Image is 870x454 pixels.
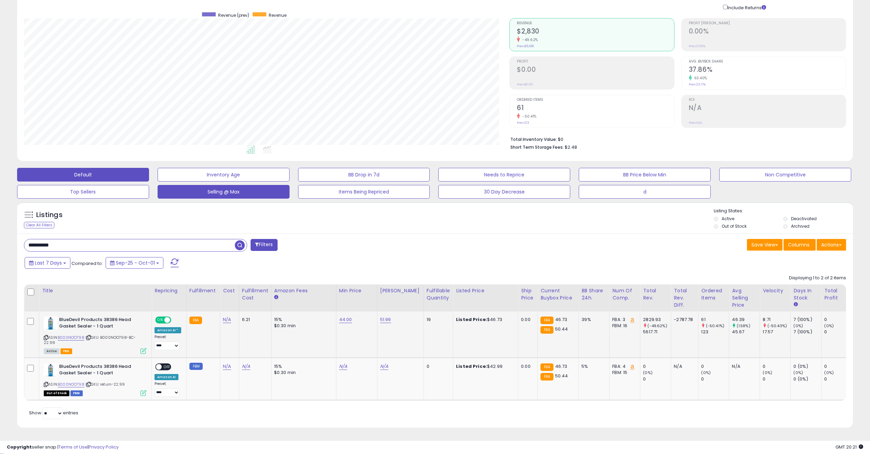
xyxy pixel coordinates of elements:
div: 5617.71 [643,329,671,335]
div: Amazon Fees [274,287,333,294]
li: $0 [510,135,841,143]
div: 61 [701,317,729,323]
a: N/A [242,363,250,370]
a: 44.00 [339,316,352,323]
div: FBA: 3 [612,317,635,323]
div: 19 [427,317,448,323]
a: Privacy Policy [89,444,119,450]
small: FBA [189,317,202,324]
small: Amazon Fees. [274,294,278,301]
button: d [579,185,711,199]
small: (0%) [793,370,803,375]
div: N/A [732,363,754,370]
span: Last 7 Days [35,259,62,266]
div: Fulfillment [189,287,217,294]
a: N/A [223,316,231,323]
button: Actions [817,239,846,251]
b: Total Inventory Value: [510,136,557,142]
small: Prev: 23.17% [689,82,706,86]
div: Repricing [155,287,184,294]
span: Profit [517,60,674,64]
button: BB Drop in 7d [298,168,430,182]
span: FBA [61,348,72,354]
b: Listed Price: [456,316,487,323]
span: 50.44 [555,326,568,332]
div: 0 [824,317,852,323]
div: Ordered Items [701,287,726,302]
span: Revenue (prev) [218,12,249,18]
span: Ordered Items [517,98,674,102]
button: Save View [747,239,782,251]
a: 51.99 [380,316,391,323]
button: Items Being Repriced [298,185,430,199]
button: Last 7 Days [25,257,70,269]
span: | SKU: B000NOO798-BC-22.99 [44,335,136,345]
small: (0%) [701,370,711,375]
div: Cost [223,287,236,294]
div: 0 [701,376,729,382]
span: 46.73 [555,316,567,323]
div: 6.21 [242,317,266,323]
div: FBM: 15 [612,370,635,376]
small: FBA [540,373,553,380]
div: seller snap | | [7,444,119,451]
a: N/A [339,363,347,370]
div: Velocity [763,287,788,294]
b: BlueDevil Products 38386 Head Gasket Sealer - 1 Quart [59,317,142,331]
div: Clear All Filters [24,222,54,228]
small: Prev: 123 [517,121,529,125]
div: Preset: [155,335,181,350]
div: 0 [427,363,448,370]
small: -49.62% [520,37,538,42]
span: 46.73 [555,363,567,370]
div: 7 (100%) [793,329,821,335]
span: ROI [689,98,846,102]
div: Current Buybox Price [540,287,576,302]
b: Short Term Storage Fees: [510,144,564,150]
small: FBM [189,363,203,370]
span: 2025-10-9 20:21 GMT [835,444,863,450]
div: Title [42,287,149,294]
div: 8.71 [763,317,790,323]
span: OFF [162,364,173,370]
p: Listing States: [714,208,853,214]
div: ASIN: [44,317,146,353]
div: N/A [674,363,693,370]
h2: $0.00 [517,66,674,75]
div: Fulfillable Quantity [427,287,450,302]
div: FBA: 4 [612,363,635,370]
div: Total Rev. Diff. [674,287,695,309]
button: Needs to Reprice [438,168,570,182]
div: 15% [274,363,331,370]
h5: Listings [36,210,63,220]
span: 50.44 [555,373,568,379]
span: | SKU: return-22.99 [85,382,125,387]
div: 0 [824,376,852,382]
small: (-50.43%) [767,323,787,329]
div: Days In Stock [793,287,818,302]
span: All listings that are currently out of stock and unavailable for purchase on Amazon [44,390,69,396]
small: Prev: 0.00% [689,44,705,48]
a: B000NOO798 [58,382,84,387]
div: Num of Comp. [612,287,637,302]
div: 0 [824,363,852,370]
div: 0 [643,363,671,370]
div: Fulfillment Cost [242,287,268,302]
div: 45.67 [732,329,760,335]
div: BB Share 24h. [581,287,606,302]
small: FBA [540,317,553,324]
img: 41H1RJ3BSAL._SL40_.jpg [44,317,57,330]
div: 0 [701,363,729,370]
label: Active [722,216,734,222]
div: $0.30 min [274,323,331,329]
div: [PERSON_NAME] [380,287,421,294]
div: 0.00 [521,363,532,370]
div: Displaying 1 to 2 of 2 items [789,275,846,281]
div: 5% [581,363,604,370]
span: Show: entries [29,410,78,416]
div: Total Profit [824,287,849,302]
div: Total Rev. [643,287,668,302]
div: $46.73 [456,317,513,323]
a: N/A [380,363,388,370]
div: 0 [643,376,671,382]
